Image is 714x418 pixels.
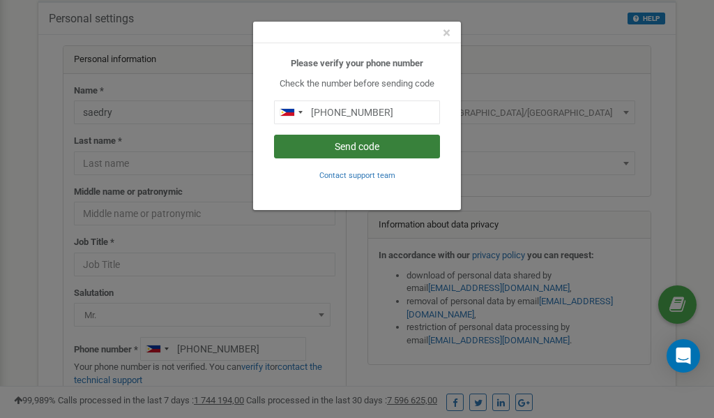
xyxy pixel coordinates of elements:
[291,58,423,68] b: Please verify your phone number
[443,24,450,41] span: ×
[274,135,440,158] button: Send code
[319,170,395,180] a: Contact support team
[443,26,450,40] button: Close
[274,77,440,91] p: Check the number before sending code
[319,171,395,180] small: Contact support team
[274,100,440,124] input: 0905 123 4567
[275,101,307,124] div: Telephone country code
[667,339,700,373] div: Open Intercom Messenger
